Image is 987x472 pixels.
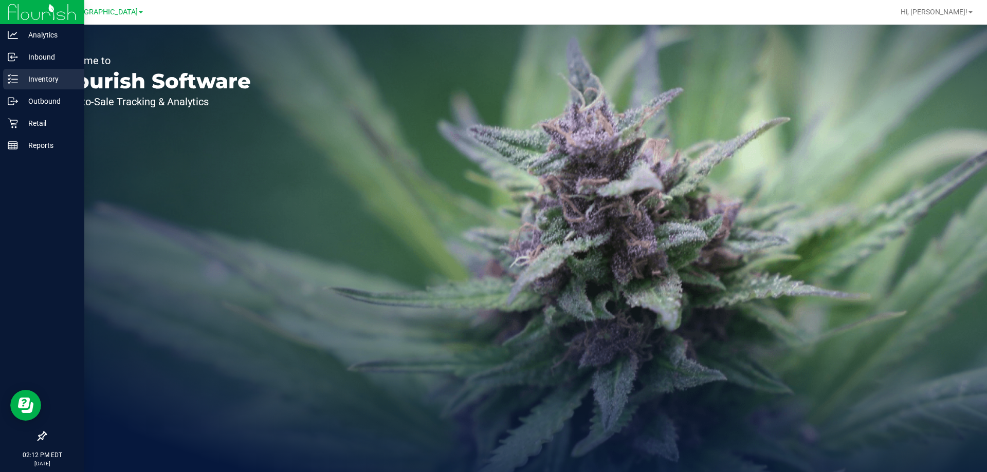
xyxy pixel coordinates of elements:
[56,97,251,107] p: Seed-to-Sale Tracking & Analytics
[10,390,41,421] iframe: Resource center
[18,29,80,41] p: Analytics
[56,55,251,66] p: Welcome to
[8,52,18,62] inline-svg: Inbound
[8,140,18,150] inline-svg: Reports
[18,51,80,63] p: Inbound
[5,460,80,467] p: [DATE]
[901,8,967,16] span: Hi, [PERSON_NAME]!
[56,71,251,91] p: Flourish Software
[18,139,80,152] p: Reports
[18,95,80,107] p: Outbound
[18,73,80,85] p: Inventory
[8,30,18,40] inline-svg: Analytics
[8,96,18,106] inline-svg: Outbound
[8,74,18,84] inline-svg: Inventory
[8,118,18,128] inline-svg: Retail
[67,8,138,16] span: [GEOGRAPHIC_DATA]
[5,450,80,460] p: 02:12 PM EDT
[18,117,80,129] p: Retail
